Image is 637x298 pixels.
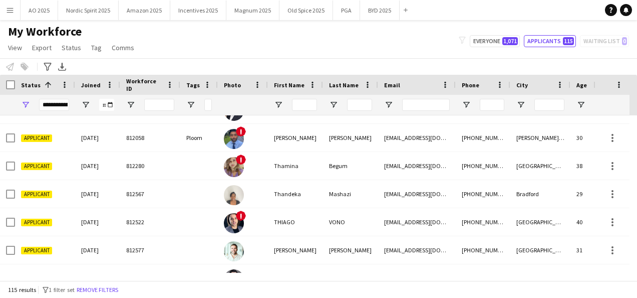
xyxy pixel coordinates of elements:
input: Phone Filter Input [480,99,504,111]
div: 812280 [120,152,180,180]
div: 812522 [120,208,180,236]
div: [GEOGRAPHIC_DATA] [510,236,570,264]
div: 812567 [120,180,180,208]
input: City Filter Input [534,99,564,111]
button: Open Filter Menu [21,100,30,109]
div: [DATE] [75,180,120,208]
span: Phone [462,81,479,89]
button: Nordic Spirit 2025 [58,1,119,20]
button: Open Filter Menu [384,100,393,109]
span: Status [62,43,81,52]
app-action-btn: Advanced filters [42,61,54,73]
button: Applicants115 [524,35,576,47]
button: Magnum 2025 [226,1,279,20]
button: Open Filter Menu [576,100,585,109]
button: Open Filter Menu [81,100,90,109]
span: Age [576,81,587,89]
span: Joined [81,81,101,89]
img: Tom Jenkins [224,241,244,261]
span: Applicant [21,191,52,198]
div: [PHONE_NUMBER] [456,152,510,180]
span: 1,071 [502,37,518,45]
div: [PHONE_NUMBER] [456,264,510,292]
div: [GEOGRAPHIC_DATA] [510,152,570,180]
button: Open Filter Menu [126,100,135,109]
div: usama [268,264,323,292]
a: View [4,41,26,54]
span: Tags [186,81,200,89]
div: Thamina [268,152,323,180]
div: [PHONE_NUMBER] [456,180,510,208]
span: First Name [274,81,304,89]
div: [DATE] [75,208,120,236]
img: THIAGO VONO [224,213,244,233]
div: [EMAIL_ADDRESS][DOMAIN_NAME] [378,236,456,264]
div: 812443 [120,264,180,292]
div: Ploom [180,124,218,152]
div: [PHONE_NUMBER] [456,208,510,236]
div: [EMAIL_ADDRESS][DOMAIN_NAME] [378,152,456,180]
input: Email Filter Input [402,99,450,111]
div: [DATE] [75,236,120,264]
div: Thandeka [268,180,323,208]
span: Export [32,43,52,52]
button: Old Spice 2025 [279,1,333,20]
div: [PERSON_NAME] [268,236,323,264]
span: Applicant [21,247,52,254]
div: 812577 [120,236,180,264]
span: View [8,43,22,52]
button: BYD 2025 [360,1,400,20]
button: Open Filter Menu [186,100,195,109]
div: 26 [570,264,605,292]
span: Applicant [21,163,52,170]
button: Open Filter Menu [329,100,338,109]
span: ! [236,126,246,136]
div: [GEOGRAPHIC_DATA] [510,264,570,292]
a: Tag [87,41,106,54]
input: Last Name Filter Input [347,99,372,111]
div: [PHONE_NUMBER] [456,236,510,264]
div: [PHONE_NUMBER] [456,124,510,152]
img: usama nazir [224,269,244,289]
a: Export [28,41,56,54]
div: [DATE] [75,152,120,180]
div: 38 [570,152,605,180]
span: Email [384,81,400,89]
span: ! [236,155,246,165]
span: Workforce ID [126,77,162,92]
button: Open Filter Menu [516,100,525,109]
div: 30 [570,124,605,152]
img: Thamina Begum [224,157,244,177]
div: [EMAIL_ADDRESS][DOMAIN_NAME] [378,264,456,292]
button: Incentives 2025 [170,1,226,20]
span: My Workforce [8,24,82,39]
a: Status [58,41,85,54]
div: [EMAIL_ADDRESS][DOMAIN_NAME] [378,208,456,236]
div: [DATE] [75,264,120,292]
button: Remove filters [75,284,120,295]
div: [PERSON_NAME]-under-Lyne [510,124,570,152]
button: Open Filter Menu [274,100,283,109]
span: 115 [563,37,574,45]
div: [GEOGRAPHIC_DATA] [510,208,570,236]
div: [PERSON_NAME] [323,236,378,264]
button: Amazon 2025 [119,1,170,20]
div: Mashazi [323,180,378,208]
button: Open Filter Menu [462,100,471,109]
span: ! [236,211,246,221]
div: [EMAIL_ADDRESS][DOMAIN_NAME] [378,124,456,152]
span: Tag [91,43,102,52]
app-action-btn: Export XLSX [56,61,68,73]
img: Thandeka Mashazi [224,185,244,205]
div: 31 [570,236,605,264]
div: nazir [323,264,378,292]
div: 812058 [120,124,180,152]
button: AO 2025 [21,1,58,20]
span: Applicant [21,219,52,226]
div: THIAGO [268,208,323,236]
button: PGA [333,1,360,20]
div: [DATE] [75,124,120,152]
div: 40 [570,208,605,236]
span: Photo [224,81,241,89]
input: Joined Filter Input [99,99,114,111]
